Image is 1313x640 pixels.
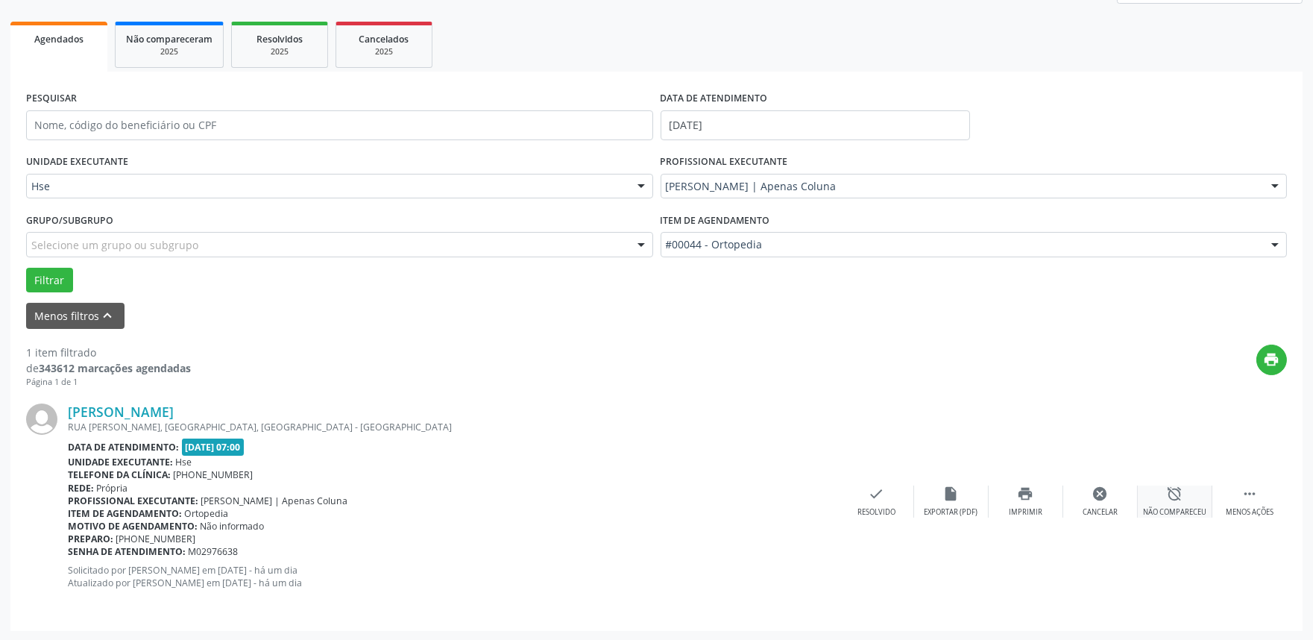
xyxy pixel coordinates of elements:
input: Selecione um intervalo [661,110,970,140]
i: alarm_off [1167,486,1183,502]
i:  [1241,486,1258,502]
button: print [1256,345,1287,375]
span: Selecione um grupo ou subgrupo [31,237,198,253]
b: Data de atendimento: [68,441,179,454]
div: Página 1 de 1 [26,376,191,389]
div: Cancelar [1083,507,1118,518]
div: 2025 [347,46,421,57]
span: Não compareceram [126,33,212,46]
div: de [26,360,191,376]
b: Telefone da clínica: [68,468,171,481]
span: Hse [176,456,192,468]
b: Preparo: [68,533,113,545]
b: Motivo de agendamento: [68,520,198,533]
div: Exportar (PDF) [925,507,978,518]
span: [PHONE_NUMBER] [174,468,254,481]
i: insert_drive_file [943,486,960,502]
i: check [869,486,885,502]
div: 1 item filtrado [26,345,191,360]
span: Não informado [201,520,265,533]
label: UNIDADE EXECUTANTE [26,151,128,174]
p: Solicitado por [PERSON_NAME] em [DATE] - há um dia Atualizado por [PERSON_NAME] em [DATE] - há um... [68,564,840,589]
label: PROFISSIONAL EXECUTANTE [661,151,788,174]
label: DATA DE ATENDIMENTO [661,87,768,110]
i: cancel [1092,486,1109,502]
span: [PERSON_NAME] | Apenas Coluna [201,495,348,507]
b: Item de agendamento: [68,507,182,520]
div: 2025 [242,46,317,57]
span: Cancelados [359,33,409,46]
span: Hse [31,179,623,194]
div: Menos ações [1226,507,1273,518]
span: #00044 - Ortopedia [666,237,1257,252]
button: Filtrar [26,268,73,293]
b: Rede: [68,482,94,495]
b: Senha de atendimento: [68,545,186,558]
span: M02976638 [189,545,239,558]
strong: 343612 marcações agendadas [39,361,191,375]
i: print [1018,486,1034,502]
i: keyboard_arrow_up [100,307,116,324]
div: Imprimir [1009,507,1042,518]
div: RUA [PERSON_NAME], [GEOGRAPHIC_DATA], [GEOGRAPHIC_DATA] - [GEOGRAPHIC_DATA] [68,421,840,433]
span: Resolvidos [256,33,303,46]
div: 2025 [126,46,212,57]
b: Unidade executante: [68,456,173,468]
div: Resolvido [857,507,895,518]
span: [PHONE_NUMBER] [116,533,196,545]
button: Menos filtroskeyboard_arrow_up [26,303,125,329]
label: PESQUISAR [26,87,77,110]
b: Profissional executante: [68,495,198,507]
span: Agendados [34,33,84,46]
i: print [1264,351,1280,368]
div: Não compareceu [1143,507,1206,518]
a: [PERSON_NAME] [68,404,174,420]
span: Própria [97,482,128,495]
input: Nome, código do beneficiário ou CPF [26,110,653,140]
span: [DATE] 07:00 [182,439,245,456]
img: img [26,404,57,435]
label: Grupo/Subgrupo [26,209,113,232]
span: [PERSON_NAME] | Apenas Coluna [666,179,1257,194]
span: Ortopedia [185,507,229,520]
label: Item de agendamento [661,209,770,232]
